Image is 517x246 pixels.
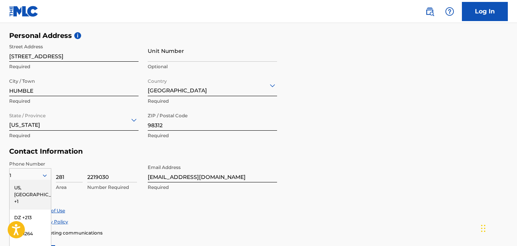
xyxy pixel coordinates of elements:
[425,7,434,16] img: search
[9,110,139,129] div: [US_STATE]
[445,7,454,16] img: help
[148,98,277,105] p: Required
[18,230,103,236] span: Enroll in marketing communications
[442,4,457,19] div: Help
[36,219,68,225] a: Privacy Policy
[10,180,51,210] div: US, [GEOGRAPHIC_DATA] +1
[9,108,46,119] label: State / Province
[9,6,39,17] img: MLC Logo
[9,132,139,139] p: Required
[74,32,81,39] span: i
[148,73,167,85] label: Country
[9,147,277,156] h5: Contact Information
[422,4,437,19] a: Public Search
[148,63,277,70] p: Optional
[9,31,508,40] h5: Personal Address
[462,2,508,21] a: Log In
[56,184,83,191] p: Area
[481,217,486,240] div: Drag
[10,210,51,226] div: DZ +213
[148,184,277,191] p: Required
[479,209,517,246] iframe: Chat Widget
[10,226,51,242] div: AI +1264
[148,76,277,95] div: [GEOGRAPHIC_DATA]
[148,132,277,139] p: Required
[9,63,139,70] p: Required
[87,184,137,191] p: Number Required
[9,98,139,105] p: Required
